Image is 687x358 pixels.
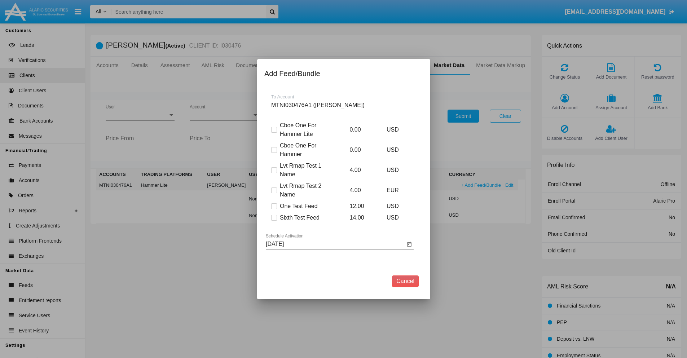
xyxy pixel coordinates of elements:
p: USD [381,125,414,134]
p: USD [381,146,414,154]
div: Add Feed/Bundle [264,68,423,79]
span: Lvt Rmap Test 1 Name [280,162,334,179]
p: 4.00 [344,166,376,174]
span: One Test Feed [280,202,318,211]
button: Open calendar [405,240,414,248]
span: Cboe One For Hammer [280,141,334,159]
button: Cancel [392,275,419,287]
p: 4.00 [344,186,376,195]
span: To Account [271,94,294,100]
p: 12.00 [344,202,376,211]
p: 14.00 [344,213,376,222]
span: Lvt Rmap Test 2 Name [280,182,334,199]
p: 0.00 [344,146,376,154]
p: 0.00 [344,125,376,134]
p: USD [381,213,414,222]
p: EUR [381,186,414,195]
p: USD [381,202,414,211]
span: Cboe One For Hammer Lite [280,121,334,138]
span: MTNI030476A1 ([PERSON_NAME]) [271,102,365,108]
p: USD [381,166,414,174]
span: Sixth Test Feed [280,213,320,222]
